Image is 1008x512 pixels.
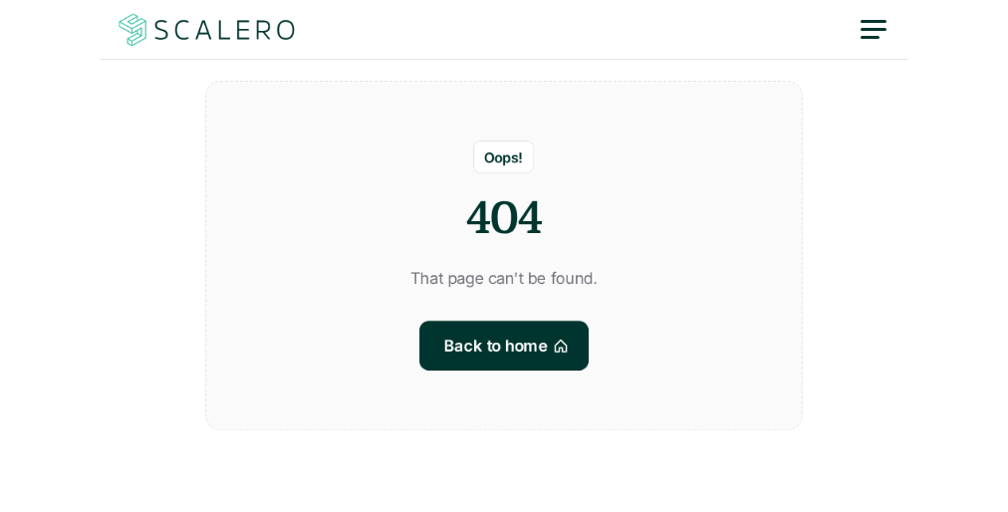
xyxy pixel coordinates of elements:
p: Oops! [484,146,523,167]
a: Back to home [419,322,589,372]
strong: 404 [466,193,542,244]
img: Scalero company logotype [116,11,299,49]
p: That page can't be found. [410,266,598,292]
p: Back to home [444,334,548,360]
a: Scalero company logotype [116,12,299,48]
